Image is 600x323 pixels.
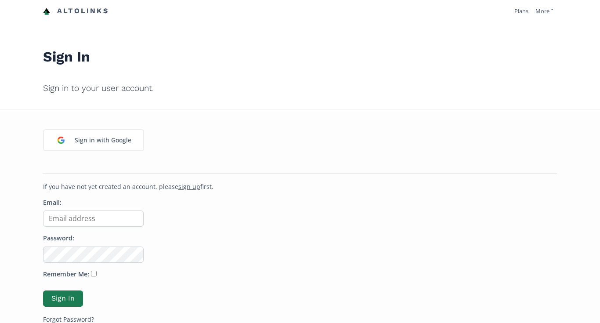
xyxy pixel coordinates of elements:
h2: Sign in to your user account. [43,77,557,99]
label: Remember Me: [43,270,89,279]
div: Sign in with Google [70,131,136,149]
a: More [535,7,553,15]
label: Email: [43,198,61,207]
h1: Sign In [43,29,557,70]
input: Email address [43,210,144,227]
a: Sign in with Google [43,129,144,151]
button: Sign In [43,290,83,307]
a: sign up [178,182,200,191]
a: Altolinks [43,4,109,18]
a: Plans [514,7,528,15]
label: Password: [43,234,74,243]
img: google_login_logo_184.png [52,131,70,149]
p: If you have not yet created an account, please first. [43,182,557,191]
img: favicon-32x32.png [43,8,50,15]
